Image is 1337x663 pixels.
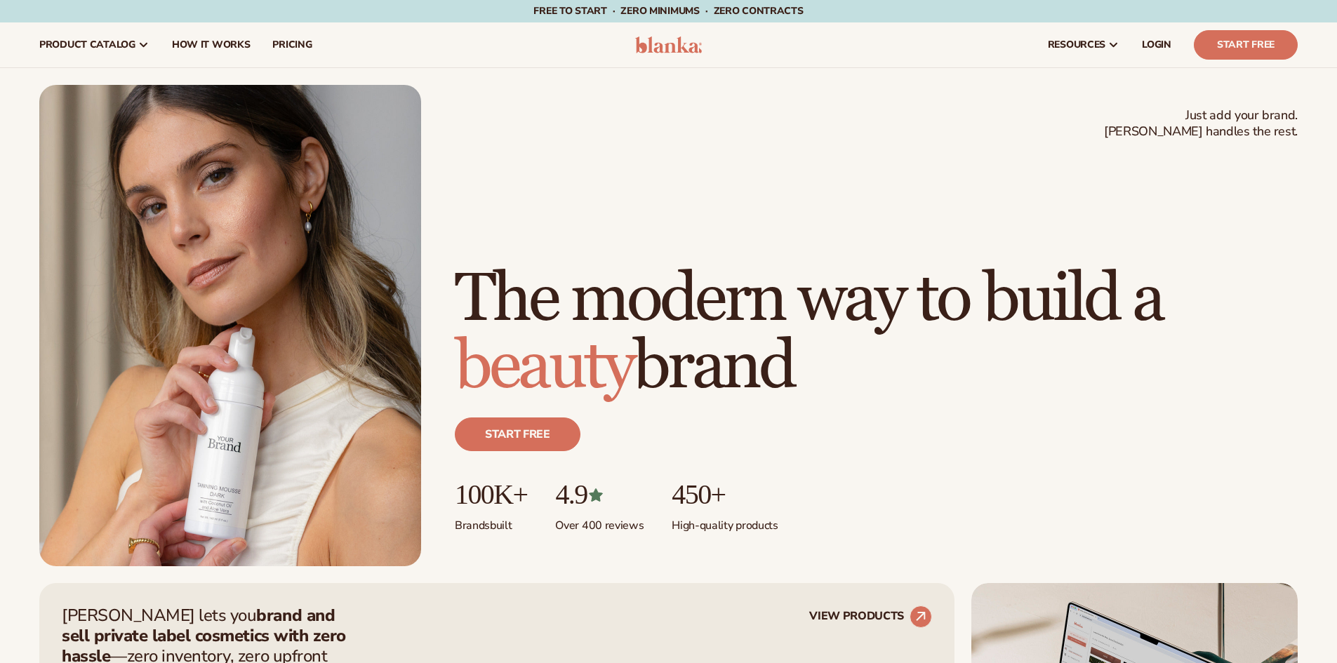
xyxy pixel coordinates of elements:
span: Just add your brand. [PERSON_NAME] handles the rest. [1104,107,1298,140]
p: 4.9 [555,479,644,510]
p: 100K+ [455,479,527,510]
a: Start free [455,417,580,451]
img: Female holding tanning mousse. [39,85,421,566]
span: pricing [272,39,312,51]
span: LOGIN [1142,39,1171,51]
p: Brands built [455,510,527,533]
span: beauty [455,326,633,408]
a: LOGIN [1131,22,1183,67]
a: How It Works [161,22,262,67]
a: product catalog [28,22,161,67]
h1: The modern way to build a brand [455,266,1298,401]
a: pricing [261,22,323,67]
a: resources [1037,22,1131,67]
p: High-quality products [672,510,778,533]
span: resources [1048,39,1105,51]
a: VIEW PRODUCTS [809,605,932,628]
span: Free to start · ZERO minimums · ZERO contracts [533,4,803,18]
span: How It Works [172,39,251,51]
img: logo [635,36,702,53]
span: product catalog [39,39,135,51]
p: 450+ [672,479,778,510]
p: Over 400 reviews [555,510,644,533]
a: Start Free [1194,30,1298,60]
